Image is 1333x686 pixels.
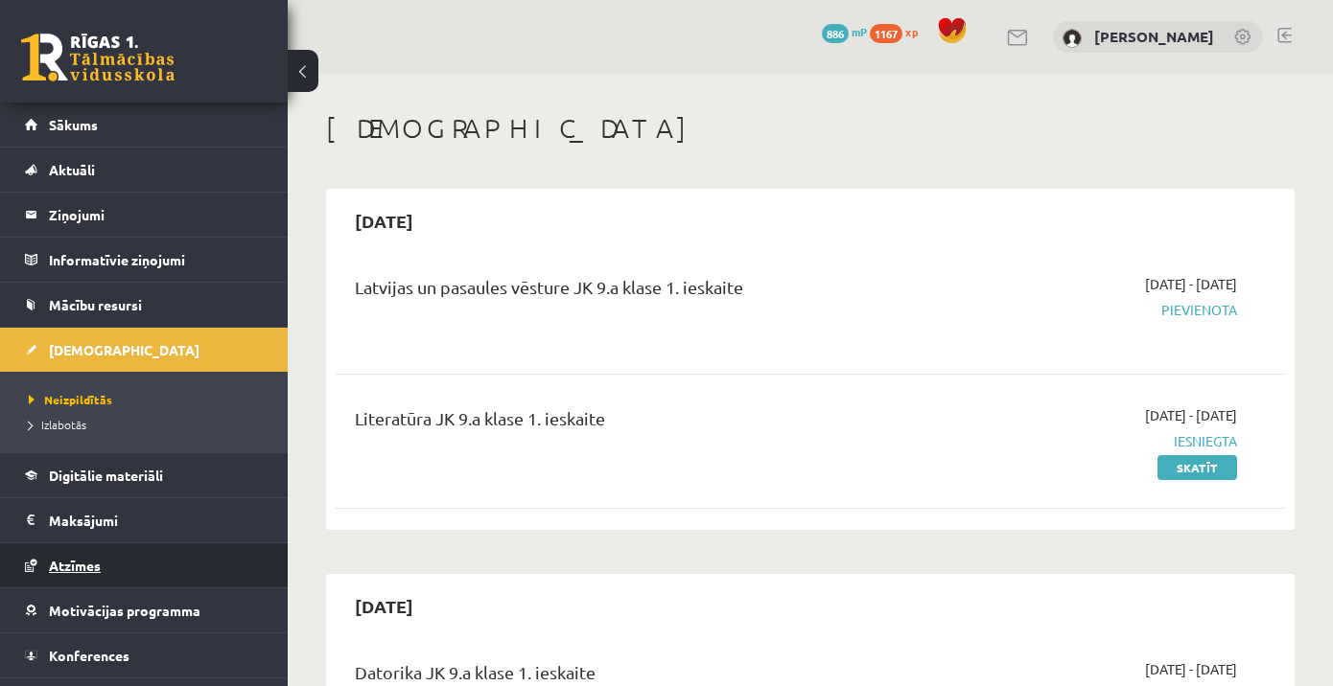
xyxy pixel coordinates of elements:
h1: [DEMOGRAPHIC_DATA] [326,112,1295,145]
div: Latvijas un pasaules vēsture JK 9.a klase 1. ieskaite [355,274,933,309]
a: Maksājumi [25,498,264,542]
span: [DEMOGRAPHIC_DATA] [49,341,199,358]
a: Ziņojumi [25,193,264,237]
span: [DATE] - [DATE] [1145,405,1237,425]
span: Atzīmes [49,557,101,574]
a: Aktuāli [25,148,264,192]
legend: Informatīvie ziņojumi [49,238,264,282]
h2: [DATE] [336,583,433,629]
span: [DATE] - [DATE] [1145,274,1237,294]
a: Sākums [25,103,264,147]
a: 1167 xp [870,24,927,39]
a: [PERSON_NAME] [1094,27,1214,46]
span: Iesniegta [962,431,1237,451]
span: 1167 [870,24,902,43]
legend: Maksājumi [49,498,264,542]
a: Konferences [25,633,264,677]
a: 886 mP [822,24,867,39]
span: Aktuāli [49,161,95,178]
span: Konferences [49,647,129,664]
legend: Ziņojumi [49,193,264,237]
span: mP [852,24,867,39]
h2: [DATE] [336,198,433,243]
span: Neizpildītās [29,392,112,407]
a: Izlabotās [29,416,269,433]
a: Mācību resursi [25,283,264,327]
span: Digitālie materiāli [49,467,163,484]
span: Sākums [49,116,98,133]
span: Motivācijas programma [49,602,200,619]
span: Mācību resursi [49,296,142,313]
a: Rīgas 1. Tālmācības vidusskola [21,34,175,81]
a: Motivācijas programma [25,588,264,632]
span: Izlabotās [29,417,86,432]
a: Digitālie materiāli [25,453,264,497]
span: Pievienota [962,300,1237,320]
a: Informatīvie ziņojumi [25,238,264,282]
span: [DATE] - [DATE] [1145,659,1237,679]
span: xp [905,24,918,39]
span: 886 [822,24,849,43]
div: Literatūra JK 9.a klase 1. ieskaite [355,405,933,441]
a: Atzīmes [25,543,264,587]
a: Skatīt [1158,455,1237,480]
img: Markuss Jahovičs [1063,29,1082,48]
a: [DEMOGRAPHIC_DATA] [25,328,264,372]
a: Neizpildītās [29,391,269,408]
